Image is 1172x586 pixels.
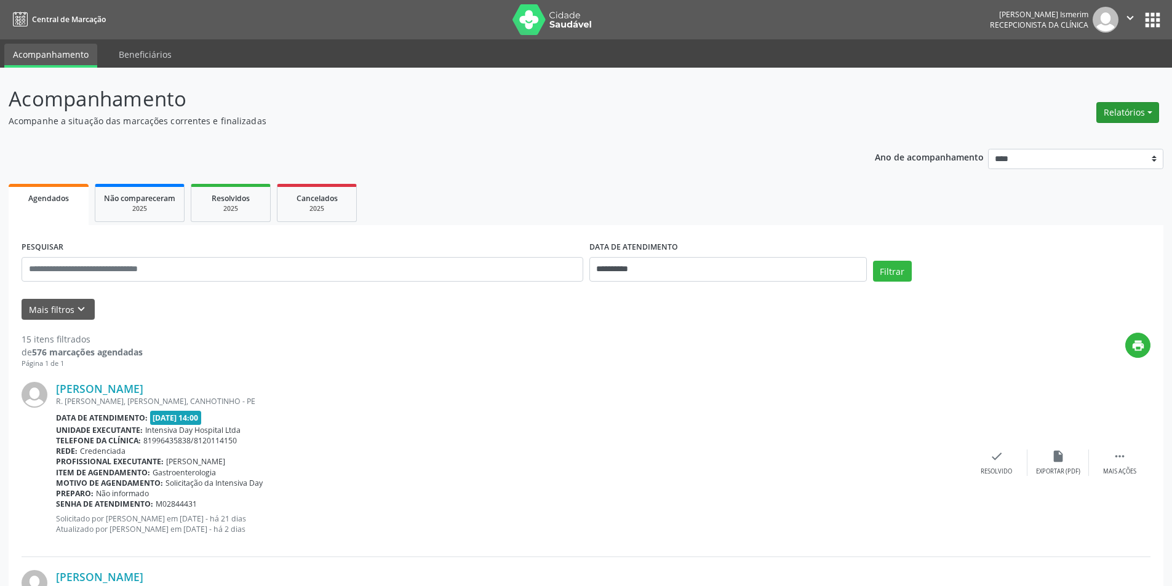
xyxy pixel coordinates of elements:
p: Acompanhe a situação das marcações correntes e finalizadas [9,114,817,127]
img: img [22,382,47,408]
button: print [1125,333,1150,358]
a: [PERSON_NAME] [56,570,143,584]
div: R. [PERSON_NAME], [PERSON_NAME], CANHOTINHO - PE [56,396,966,406]
button: Mais filtroskeyboard_arrow_down [22,299,95,320]
b: Data de atendimento: [56,413,148,423]
span: Intensiva Day Hospital Ltda [145,425,241,435]
div: 2025 [104,204,175,213]
label: DATA DE ATENDIMENTO [589,238,678,257]
span: Não informado [96,488,149,499]
span: Agendados [28,193,69,204]
i: print [1131,339,1145,352]
a: Central de Marcação [9,9,106,30]
b: Telefone da clínica: [56,435,141,446]
button: Filtrar [873,261,912,282]
a: Beneficiários [110,44,180,65]
p: Ano de acompanhamento [875,149,984,164]
b: Motivo de agendamento: [56,478,163,488]
label: PESQUISAR [22,238,63,257]
div: 15 itens filtrados [22,333,143,346]
span: Gastroenterologia [153,467,216,478]
span: Solicitação da Intensiva Day [165,478,263,488]
span: Recepcionista da clínica [990,20,1088,30]
div: Resolvido [981,467,1012,476]
div: 2025 [286,204,348,213]
b: Profissional executante: [56,456,164,467]
button: apps [1142,9,1163,31]
b: Item de agendamento: [56,467,150,478]
i:  [1113,449,1126,463]
a: [PERSON_NAME] [56,382,143,395]
div: [PERSON_NAME] Ismerim [990,9,1088,20]
span: M02844431 [156,499,197,509]
span: Central de Marcação [32,14,106,25]
span: [PERSON_NAME] [166,456,225,467]
p: Solicitado por [PERSON_NAME] em [DATE] - há 21 dias Atualizado por [PERSON_NAME] em [DATE] - há 2... [56,513,966,534]
span: 81996435838/8120114150 [143,435,237,446]
i: insert_drive_file [1051,449,1065,463]
p: Acompanhamento [9,84,817,114]
span: Não compareceram [104,193,175,204]
img: img [1093,7,1118,33]
div: 2025 [200,204,261,213]
b: Senha de atendimento: [56,499,153,509]
i:  [1123,11,1137,25]
span: Credenciada [80,446,126,456]
div: de [22,346,143,358]
span: Resolvidos [212,193,250,204]
b: Unidade executante: [56,425,143,435]
button:  [1118,7,1142,33]
div: Mais ações [1103,467,1136,476]
b: Rede: [56,446,78,456]
strong: 576 marcações agendadas [32,346,143,358]
div: Página 1 de 1 [22,358,143,369]
span: [DATE] 14:00 [150,411,202,425]
i: keyboard_arrow_down [74,303,88,316]
button: Relatórios [1096,102,1159,123]
b: Preparo: [56,488,94,499]
i: check [990,449,1003,463]
div: Exportar (PDF) [1036,467,1080,476]
a: Acompanhamento [4,44,97,68]
span: Cancelados [297,193,338,204]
